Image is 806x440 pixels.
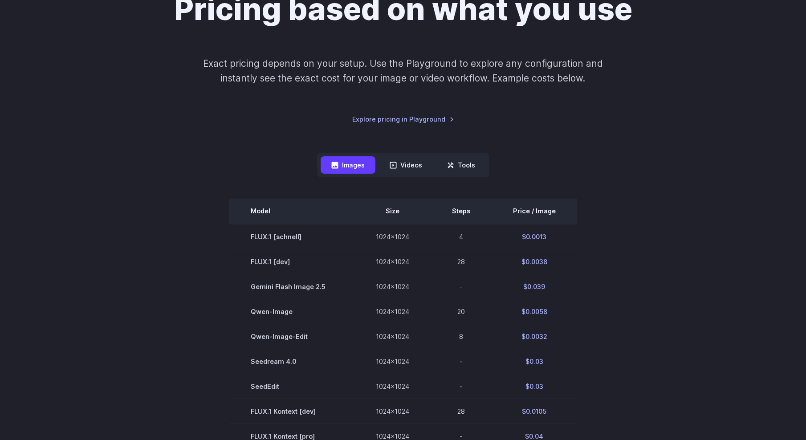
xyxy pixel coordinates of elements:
th: Model [229,199,354,224]
td: 1024x1024 [354,249,431,274]
td: 1024x1024 [354,299,431,324]
td: FLUX.1 [schnell] [229,224,354,249]
td: 1024x1024 [354,224,431,249]
td: $0.0032 [492,324,577,349]
td: $0.0013 [492,224,577,249]
td: 1024x1024 [354,374,431,399]
td: - [431,374,492,399]
td: $0.039 [492,274,577,299]
td: 28 [431,249,492,274]
td: $0.0058 [492,299,577,324]
button: Videos [379,156,433,174]
button: Tools [436,156,486,174]
th: Size [354,199,431,224]
td: - [431,349,492,374]
td: $0.0038 [492,249,577,274]
a: Explore pricing in Playground [352,114,454,124]
td: 1024x1024 [354,324,431,349]
td: $0.03 [492,349,577,374]
p: Exact pricing depends on your setup. Use the Playground to explore any configuration and instantl... [186,56,620,86]
th: Price / Image [492,199,577,224]
td: Qwen-Image-Edit [229,324,354,349]
td: FLUX.1 [dev] [229,249,354,274]
td: Qwen-Image [229,299,354,324]
td: 1024x1024 [354,349,431,374]
button: Images [321,156,375,174]
td: 28 [431,399,492,424]
td: - [431,274,492,299]
td: 1024x1024 [354,274,431,299]
td: $0.03 [492,374,577,399]
td: SeedEdit [229,374,354,399]
td: $0.0105 [492,399,577,424]
td: 20 [431,299,492,324]
td: 4 [431,224,492,249]
td: FLUX.1 Kontext [dev] [229,399,354,424]
th: Steps [431,199,492,224]
td: 1024x1024 [354,399,431,424]
td: Seedream 4.0 [229,349,354,374]
span: Gemini Flash Image 2.5 [251,281,333,292]
td: 8 [431,324,492,349]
